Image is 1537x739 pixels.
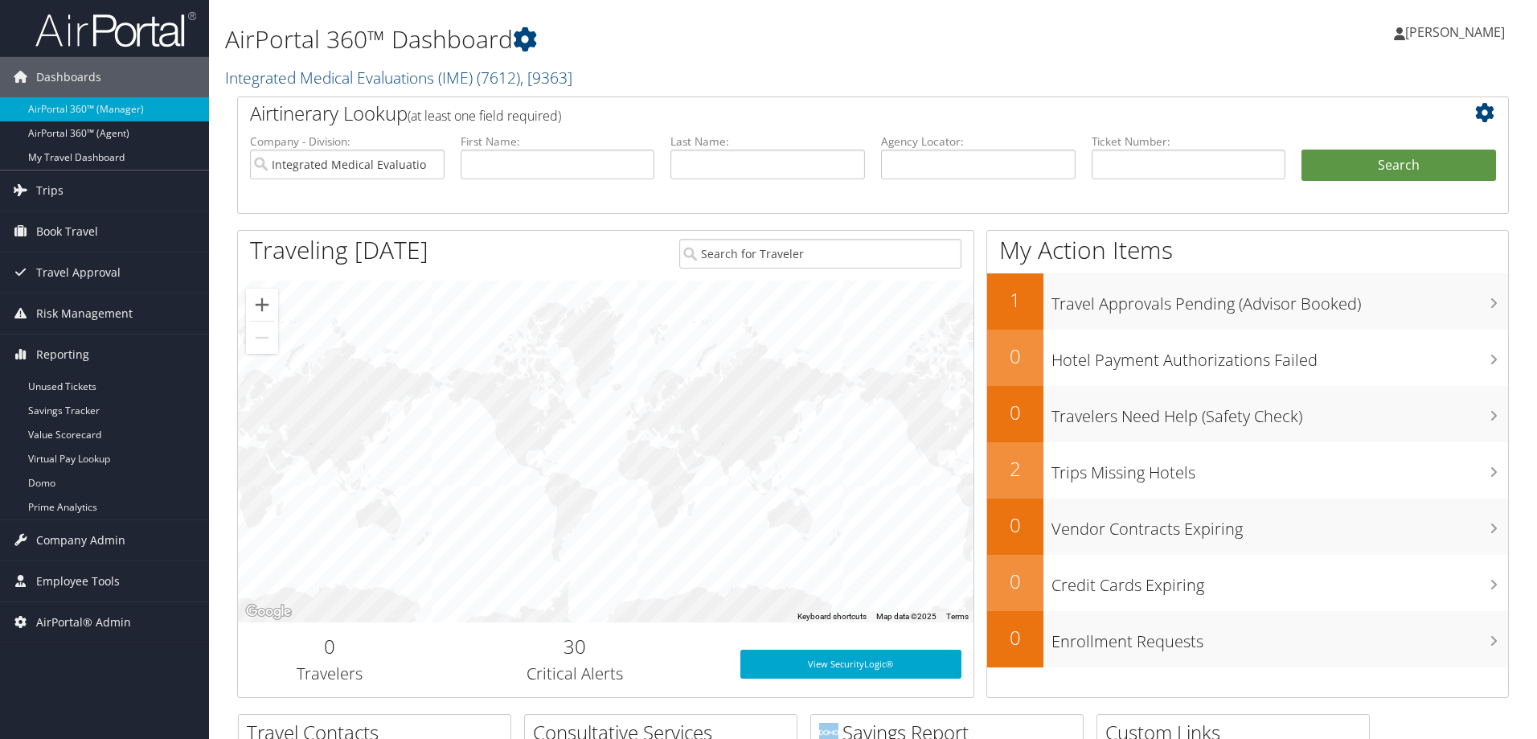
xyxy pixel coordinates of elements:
label: First Name: [461,133,655,150]
span: [PERSON_NAME] [1405,23,1505,41]
h2: 0 [987,399,1043,426]
h2: 0 [987,624,1043,651]
span: Dashboards [36,57,101,97]
label: Agency Locator: [881,133,1076,150]
a: Terms (opens in new tab) [946,612,969,621]
button: Keyboard shortcuts [797,611,867,622]
span: Map data ©2025 [876,612,937,621]
a: 0Credit Cards Expiring [987,555,1508,611]
h2: 0 [250,633,410,660]
h3: Enrollment Requests [1051,622,1508,653]
span: Reporting [36,335,89,375]
label: Last Name: [670,133,865,150]
h2: Airtinerary Lookup [250,100,1390,127]
label: Ticket Number: [1092,133,1286,150]
a: 0Enrollment Requests [987,611,1508,667]
span: Travel Approval [36,252,121,293]
a: [PERSON_NAME] [1394,8,1521,56]
a: Integrated Medical Evaluations (IME) [225,67,572,88]
span: Risk Management [36,294,133,334]
h1: Traveling [DATE] [250,233,428,267]
button: Search [1301,150,1496,182]
span: Book Travel [36,211,98,252]
button: Zoom out [246,322,278,354]
h3: Credit Cards Expiring [1051,566,1508,597]
img: airportal-logo.png [35,10,196,48]
h2: 1 [987,286,1043,314]
h3: Critical Alerts [434,663,716,685]
label: Company - Division: [250,133,445,150]
span: AirPortal® Admin [36,602,131,643]
a: 0Hotel Payment Authorizations Failed [987,330,1508,386]
span: Employee Tools [36,561,120,601]
a: View SecurityLogic® [740,650,961,679]
h3: Travel Approvals Pending (Advisor Booked) [1051,285,1508,315]
button: Zoom in [246,289,278,321]
span: ( 7612 ) [477,67,520,88]
a: 2Trips Missing Hotels [987,442,1508,499]
h1: AirPortal 360™ Dashboard [225,23,1089,56]
input: Search for Traveler [679,239,961,269]
h1: My Action Items [987,233,1508,267]
a: 0Travelers Need Help (Safety Check) [987,386,1508,442]
span: , [ 9363 ] [520,67,572,88]
h3: Travelers Need Help (Safety Check) [1051,397,1508,428]
span: Trips [36,170,64,211]
h2: 0 [987,511,1043,539]
span: Company Admin [36,520,125,560]
h3: Trips Missing Hotels [1051,454,1508,484]
h2: 0 [987,343,1043,370]
a: 1Travel Approvals Pending (Advisor Booked) [987,273,1508,330]
h2: 0 [987,568,1043,595]
h2: 2 [987,455,1043,482]
a: 0Vendor Contracts Expiring [987,499,1508,555]
h3: Travelers [250,663,410,685]
img: Google [242,601,295,622]
h3: Vendor Contracts Expiring [1051,510,1508,540]
h2: 30 [434,633,716,660]
h3: Hotel Payment Authorizations Failed [1051,341,1508,372]
span: (at least one field required) [408,107,561,125]
a: Open this area in Google Maps (opens a new window) [242,601,295,622]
